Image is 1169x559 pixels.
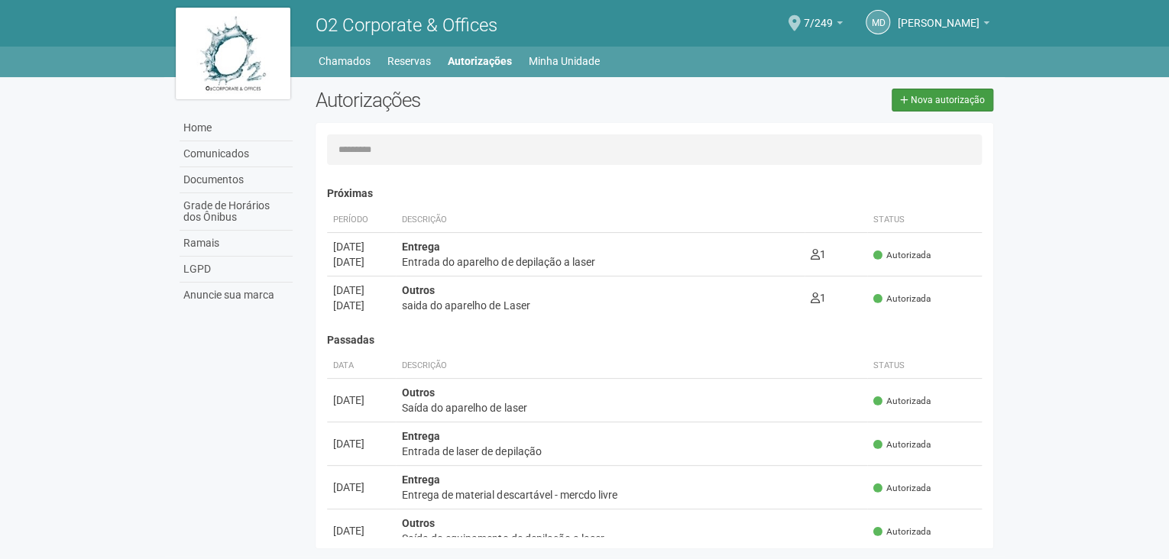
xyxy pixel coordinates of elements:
[176,8,290,99] img: logo.jpg
[402,444,861,459] div: Entrada de laser de depilação
[402,430,440,442] strong: Entrega
[811,248,826,260] span: 1
[448,50,512,72] a: Autorizações
[866,10,890,34] a: Md
[873,438,931,451] span: Autorizada
[396,354,867,379] th: Descrição
[333,393,390,408] div: [DATE]
[333,523,390,538] div: [DATE]
[402,298,798,313] div: saida do aparelho de Laser
[180,115,293,141] a: Home
[396,208,805,233] th: Descrição
[316,89,643,111] h2: Autorizações
[402,241,440,253] strong: Entrega
[898,19,989,31] a: [PERSON_NAME]
[873,292,931,305] span: Autorizada
[327,208,396,233] th: Período
[180,257,293,283] a: LGPD
[811,292,826,304] span: 1
[333,298,390,313] div: [DATE]
[327,354,396,379] th: Data
[873,482,931,495] span: Autorizada
[402,254,798,270] div: Entrada do aparelho de depilação a laser
[316,15,497,36] span: O2 Corporate & Offices
[333,283,390,298] div: [DATE]
[333,254,390,270] div: [DATE]
[402,473,440,486] strong: Entrega
[873,395,931,408] span: Autorizada
[180,283,293,308] a: Anuncie sua marca
[319,50,371,72] a: Chamados
[892,89,993,111] a: Nova autorização
[804,19,843,31] a: 7/249
[402,487,861,502] div: Entrega de material descartável - mercdo livre
[402,400,861,415] div: Saída do aparelho de laser
[402,531,861,546] div: Saída do equipamento de depilação a laser
[529,50,600,72] a: Minha Unidade
[333,239,390,254] div: [DATE]
[333,436,390,451] div: [DATE]
[180,167,293,193] a: Documentos
[402,284,435,296] strong: Outros
[911,95,985,105] span: Nova autorização
[867,354,982,379] th: Status
[180,141,293,167] a: Comunicados
[327,188,982,199] h4: Próximas
[180,193,293,231] a: Grade de Horários dos Ônibus
[180,231,293,257] a: Ramais
[387,50,431,72] a: Reservas
[402,517,435,529] strong: Outros
[873,525,931,538] span: Autorizada
[402,386,435,399] strong: Outros
[867,208,982,233] th: Status
[333,480,390,495] div: [DATE]
[873,249,931,262] span: Autorizada
[898,2,980,29] span: Monica da Graça Pinto Moura
[804,2,833,29] span: 7/249
[327,334,982,346] h4: Passadas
